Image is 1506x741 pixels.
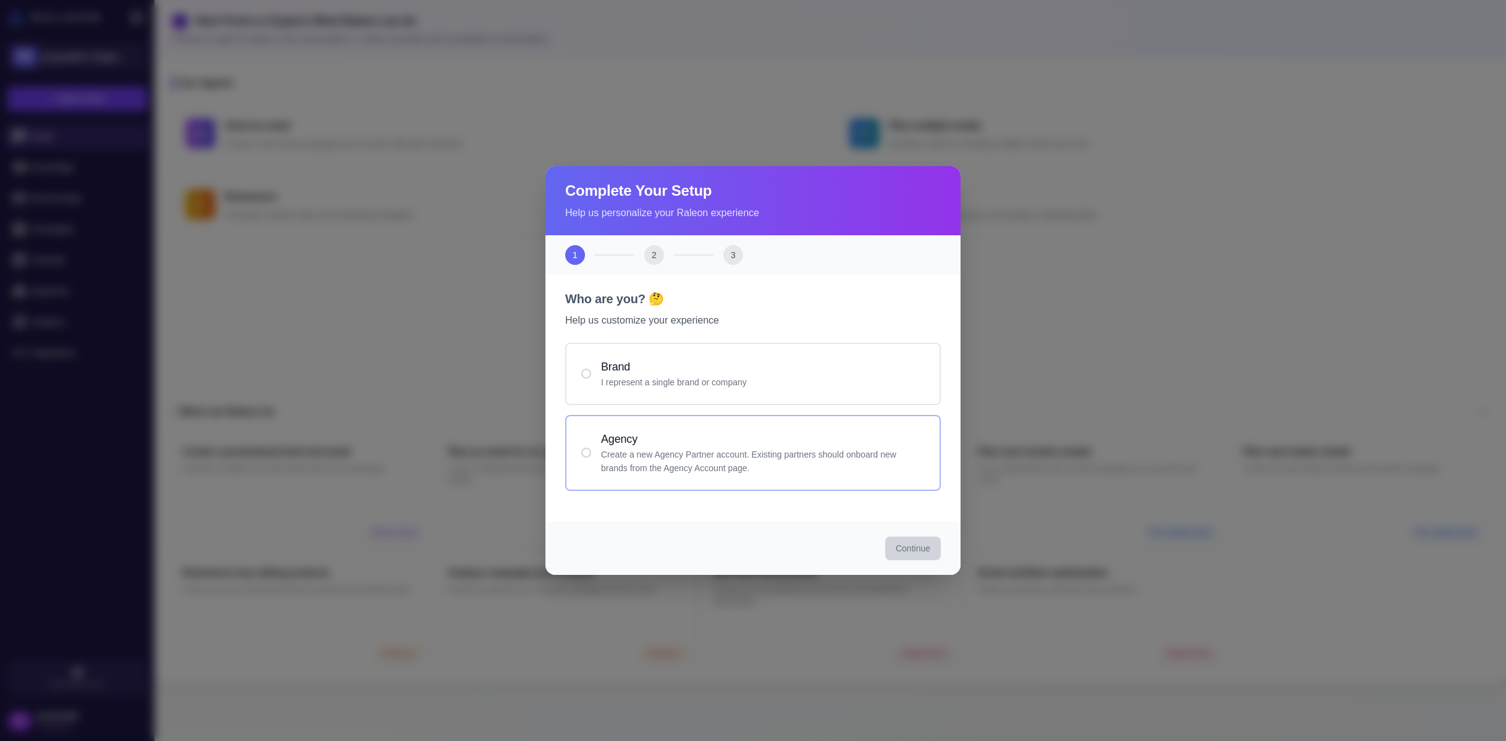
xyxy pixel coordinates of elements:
h4: Agency [601,431,925,448]
h2: Complete Your Setup [565,181,941,201]
button: Continue [885,537,941,560]
p: Help us customize your experience [565,313,941,328]
p: Help us personalize your Raleon experience [565,206,941,220]
span: Continue [896,542,930,555]
h3: Who are you? 🤔 [565,290,941,308]
h4: Brand [601,359,925,375]
p: I represent a single brand or company [601,375,925,389]
div: 1 [565,245,585,265]
p: Create a new Agency Partner account. Existing partners should onboard new brands from the Agency ... [601,448,925,475]
div: 3 [723,245,743,265]
div: 2 [644,245,664,265]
